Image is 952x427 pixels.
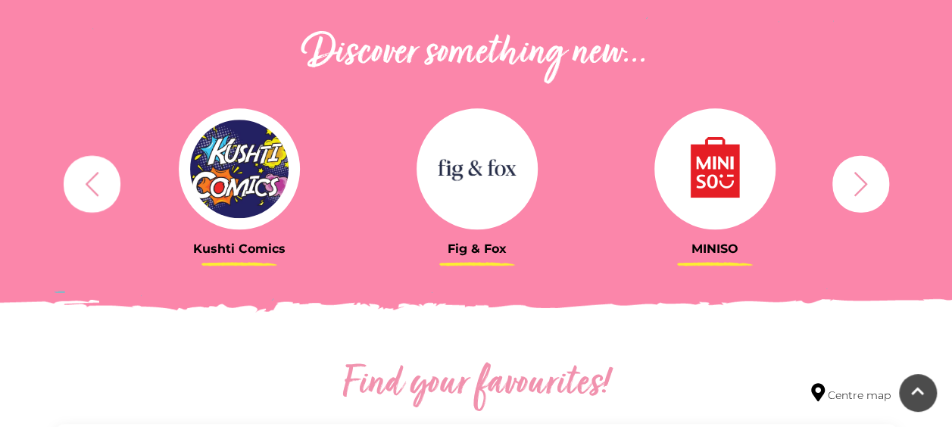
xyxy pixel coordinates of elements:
[200,360,753,409] h2: Find your favourites!
[132,108,347,256] a: Kushti Comics
[56,30,897,78] h2: Discover something new...
[607,108,822,256] a: MINISO
[370,242,585,256] h3: Fig & Fox
[132,242,347,256] h3: Kushti Comics
[370,108,585,256] a: Fig & Fox
[607,242,822,256] h3: MINISO
[811,383,891,404] a: Centre map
